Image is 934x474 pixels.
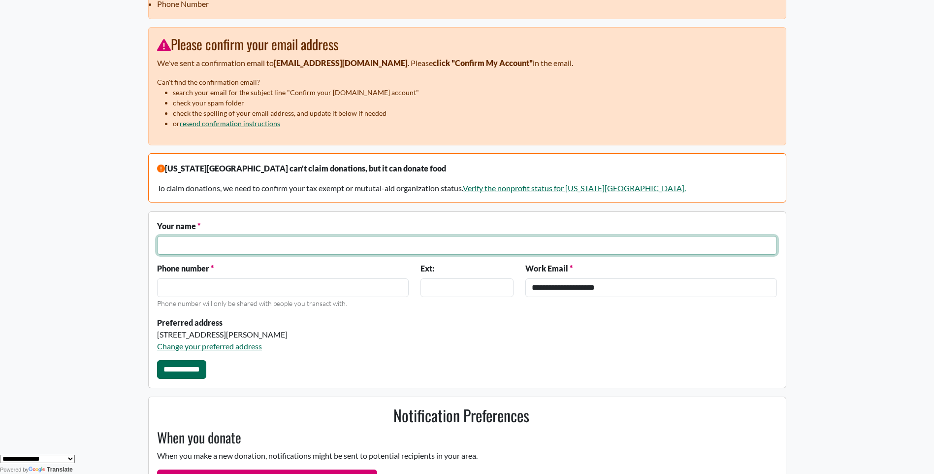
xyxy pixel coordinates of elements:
[173,98,777,108] li: check your spam folder
[151,450,771,462] p: When you make a new donation, notifications might be sent to potential recipients in your area.
[29,467,47,474] img: Google Translate
[274,58,408,68] strong: [EMAIL_ADDRESS][DOMAIN_NAME]
[157,163,777,174] p: [US_STATE][GEOGRAPHIC_DATA] can't claim donations, but it can donate food
[151,406,771,425] h2: Notification Preferences
[173,108,777,118] li: check the spelling of your email address, and update it below if needed
[157,220,200,232] label: Your name
[157,263,214,274] label: Phone number
[157,341,262,351] a: Change your preferred address
[157,77,777,87] p: Can't find the confirmation email?
[157,329,514,340] div: [STREET_ADDRESS][PERSON_NAME]
[433,58,533,68] strong: click "Confirm My Account"
[157,36,777,53] h3: Please confirm your email address
[157,318,223,327] strong: Preferred address
[173,87,777,98] li: search your email for the subject line "Confirm your [DOMAIN_NAME] account"
[463,183,686,193] a: Verify the nonprofit status for [US_STATE][GEOGRAPHIC_DATA].
[420,263,434,274] label: Ext:
[151,429,771,446] h3: When you donate
[157,182,777,194] p: To claim donations, we need to confirm your tax exempt or mututal-aid organization status.
[180,119,280,128] a: resend confirmation instructions
[525,263,573,274] label: Work Email
[157,299,347,307] small: Phone number will only be shared with people you transact with.
[157,57,777,69] p: We've sent a confirmation email to . Please in the email.
[173,118,777,129] li: or
[29,466,73,473] a: Translate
